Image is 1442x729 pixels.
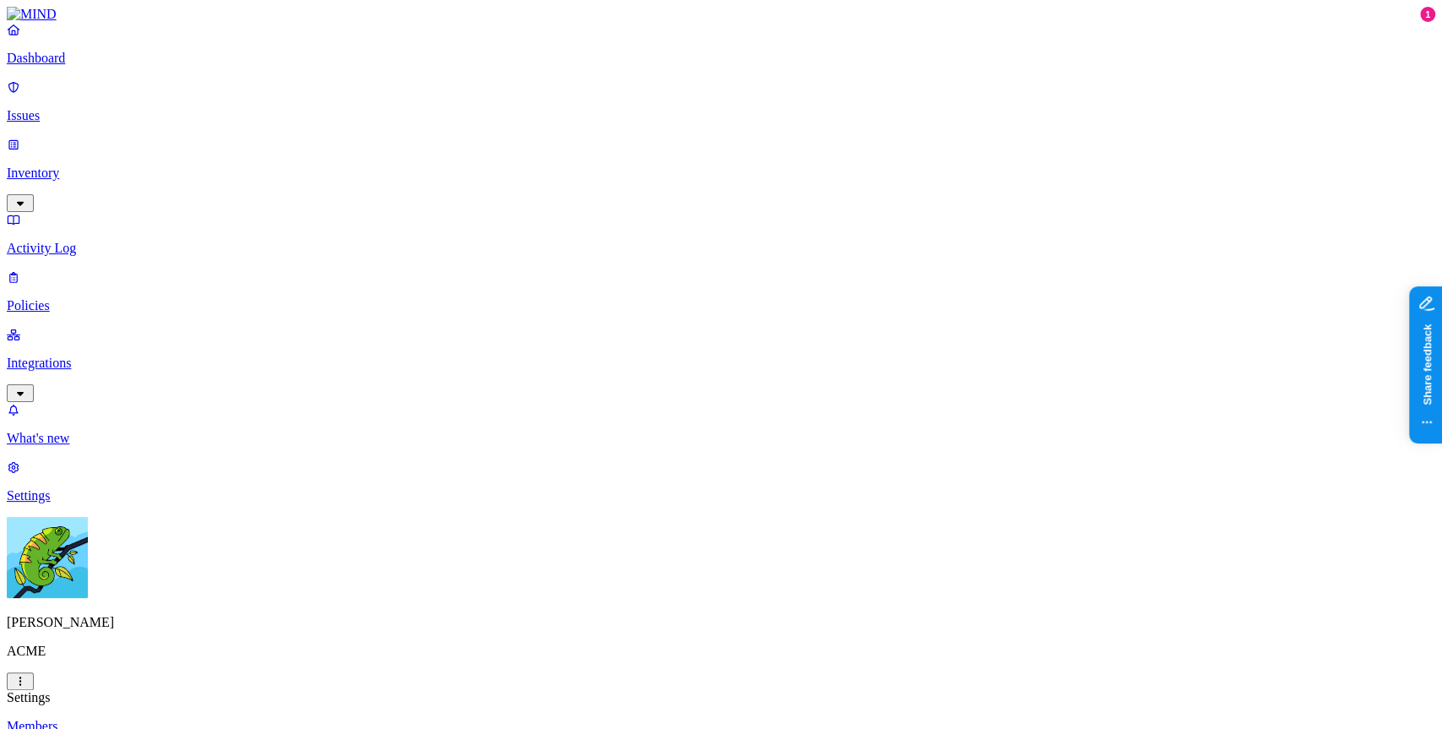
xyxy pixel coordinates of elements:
a: Issues [7,79,1435,123]
p: What's new [7,431,1435,446]
a: Activity Log [7,212,1435,256]
div: Settings [7,690,1435,705]
a: MIND [7,7,1435,22]
img: Yuval Meshorer [7,517,88,598]
p: Activity Log [7,241,1435,256]
p: Policies [7,298,1435,313]
p: Dashboard [7,51,1435,66]
img: MIND [7,7,57,22]
a: Integrations [7,327,1435,400]
a: What's new [7,402,1435,446]
p: Issues [7,108,1435,123]
a: Inventory [7,137,1435,209]
p: Integrations [7,356,1435,371]
a: Settings [7,460,1435,503]
a: Policies [7,269,1435,313]
div: 1 [1420,7,1435,22]
p: Settings [7,488,1435,503]
p: [PERSON_NAME] [7,615,1435,630]
p: Inventory [7,166,1435,181]
a: Dashboard [7,22,1435,66]
p: ACME [7,644,1435,659]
